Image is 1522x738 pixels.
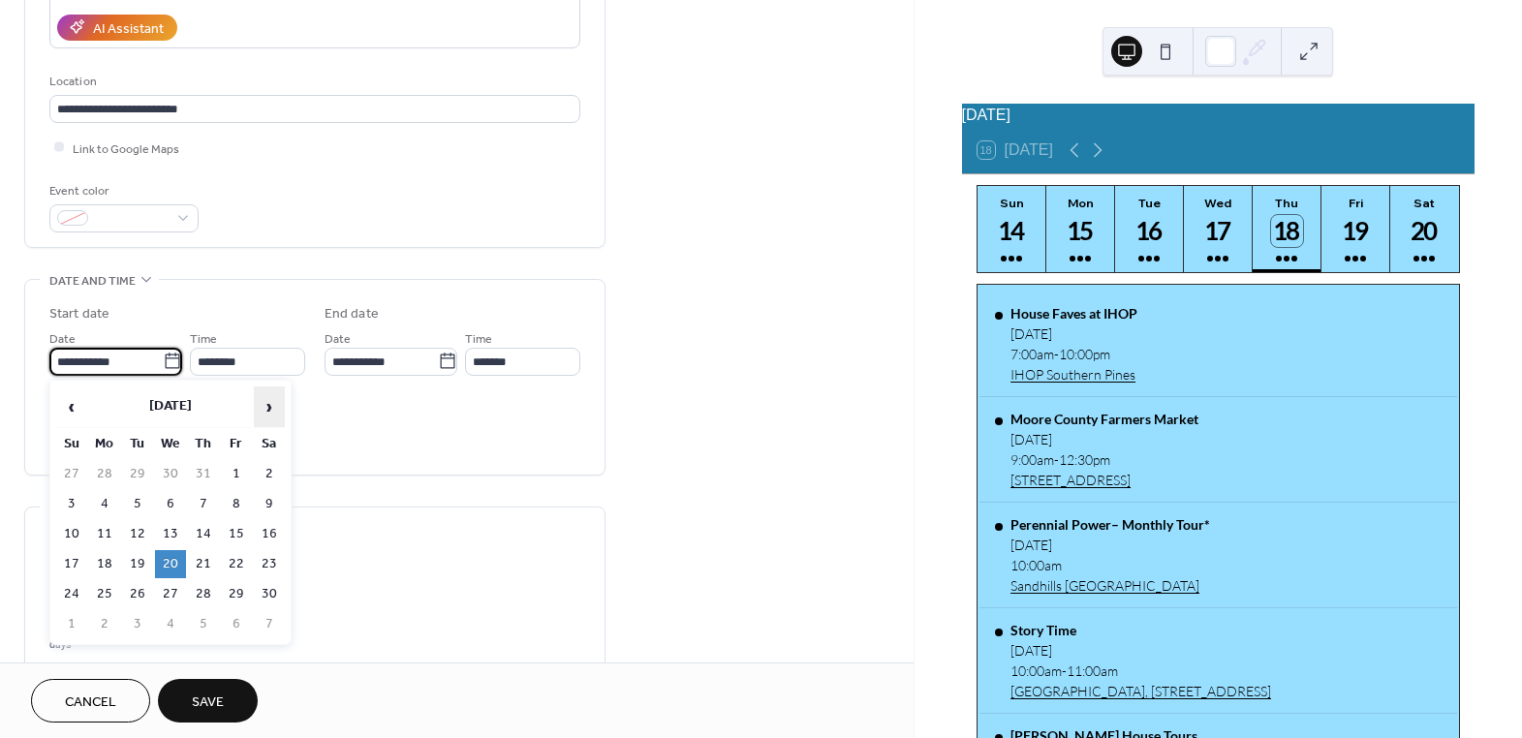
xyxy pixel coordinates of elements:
[49,72,576,92] div: Location
[122,550,153,578] td: 19
[1321,186,1390,272] button: Fri19
[221,430,252,458] th: Fr
[1010,662,1062,679] span: 10:00am
[89,550,120,578] td: 18
[465,328,492,349] span: Time
[1258,196,1316,210] div: Thu
[996,215,1028,247] div: 14
[1184,186,1253,272] button: Wed17
[255,387,284,426] span: ›
[57,387,86,426] span: ‹
[1067,662,1118,679] span: 11:00am
[1396,196,1453,210] div: Sat
[1010,516,1210,533] div: Perennial Power– Monthly Tour*
[1409,215,1441,247] div: 20
[1340,215,1372,247] div: 19
[158,679,258,723] button: Save
[1010,451,1054,468] span: 9:00am
[1010,683,1271,699] a: [GEOGRAPHIC_DATA], [STREET_ADDRESS]
[1271,215,1303,247] div: 18
[122,490,153,518] td: 5
[155,460,186,488] td: 30
[56,550,87,578] td: 17
[1190,196,1247,210] div: Wed
[89,460,120,488] td: 28
[962,104,1475,127] div: [DATE]
[122,460,153,488] td: 29
[983,196,1041,210] div: Sun
[190,328,217,349] span: Time
[1202,215,1234,247] div: 17
[221,520,252,548] td: 15
[65,692,116,713] span: Cancel
[978,186,1046,272] button: Sun14
[254,610,285,638] td: 7
[122,580,153,608] td: 26
[188,610,219,638] td: 5
[1062,662,1067,679] span: -
[1010,325,1137,342] div: [DATE]
[221,610,252,638] td: 6
[1065,215,1097,247] div: 15
[1010,411,1198,427] div: Moore County Farmers Market
[188,580,219,608] td: 28
[31,679,150,723] button: Cancel
[1054,346,1059,362] span: -
[1010,305,1137,322] div: House Faves at IHOP
[221,490,252,518] td: 8
[325,304,379,324] div: End date
[122,520,153,548] td: 12
[49,181,195,201] div: Event color
[155,520,186,548] td: 13
[56,580,87,608] td: 24
[1010,472,1198,488] a: [STREET_ADDRESS]
[188,520,219,548] td: 14
[1010,557,1210,573] div: 10:00am
[1390,186,1459,272] button: Sat20
[93,18,164,39] div: AI Assistant
[192,692,224,713] span: Save
[155,580,186,608] td: 27
[49,328,76,349] span: Date
[221,580,252,608] td: 29
[89,386,252,428] th: [DATE]
[1054,451,1059,468] span: -
[1115,186,1184,272] button: Tue16
[1134,215,1165,247] div: 16
[122,430,153,458] th: Tu
[1253,186,1321,272] button: Thu18
[155,550,186,578] td: 20
[188,460,219,488] td: 31
[49,271,136,292] span: Date and time
[89,610,120,638] td: 2
[155,490,186,518] td: 6
[56,520,87,548] td: 10
[89,580,120,608] td: 25
[155,430,186,458] th: We
[188,550,219,578] td: 21
[89,520,120,548] td: 11
[89,490,120,518] td: 4
[221,460,252,488] td: 1
[56,610,87,638] td: 1
[56,430,87,458] th: Su
[1010,431,1198,447] div: [DATE]
[1010,577,1210,594] a: Sandhills [GEOGRAPHIC_DATA]
[1010,366,1137,383] a: IHOP Southern Pines
[1010,537,1210,553] div: [DATE]
[56,490,87,518] td: 3
[73,138,179,159] span: Link to Google Maps
[1010,622,1271,638] div: Story Time
[254,520,285,548] td: 16
[221,550,252,578] td: 22
[254,580,285,608] td: 30
[254,430,285,458] th: Sa
[1052,196,1109,210] div: Mon
[1327,196,1384,210] div: Fri
[188,430,219,458] th: Th
[57,15,177,41] button: AI Assistant
[49,638,184,652] div: days
[254,490,285,518] td: 9
[325,328,351,349] span: Date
